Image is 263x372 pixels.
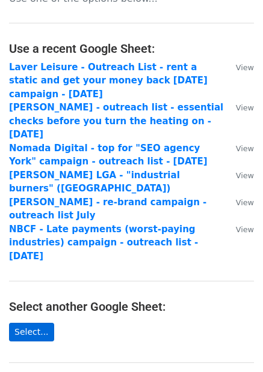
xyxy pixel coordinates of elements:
[236,225,254,234] small: View
[9,62,208,100] a: Laver Leisure - Outreach List - rent a static and get your money back [DATE] campaign - [DATE]
[236,144,254,153] small: View
[9,323,54,341] a: Select...
[9,41,254,56] h4: Use a recent Google Sheet:
[224,143,254,154] a: View
[9,299,254,314] h4: Select another Google Sheet:
[224,62,254,73] a: View
[236,63,254,72] small: View
[9,143,208,167] a: Nomada Digital - top for "SEO agency York" campaign - outreach list - [DATE]
[236,198,254,207] small: View
[9,197,206,221] a: [PERSON_NAME] - re-brand campaign - outreach list July
[236,171,254,180] small: View
[236,103,254,112] small: View
[224,170,254,181] a: View
[9,102,223,140] a: [PERSON_NAME] - outreach list - essential checks before you turn the heating on - [DATE]
[224,197,254,208] a: View
[224,224,254,235] a: View
[224,102,254,113] a: View
[9,170,180,194] a: [PERSON_NAME] LGA - "industrial burners" ([GEOGRAPHIC_DATA])
[9,224,198,262] a: NBCF - Late payments (worst-paying industries) campaign - outreach list - [DATE]
[203,314,263,372] iframe: Chat Widget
